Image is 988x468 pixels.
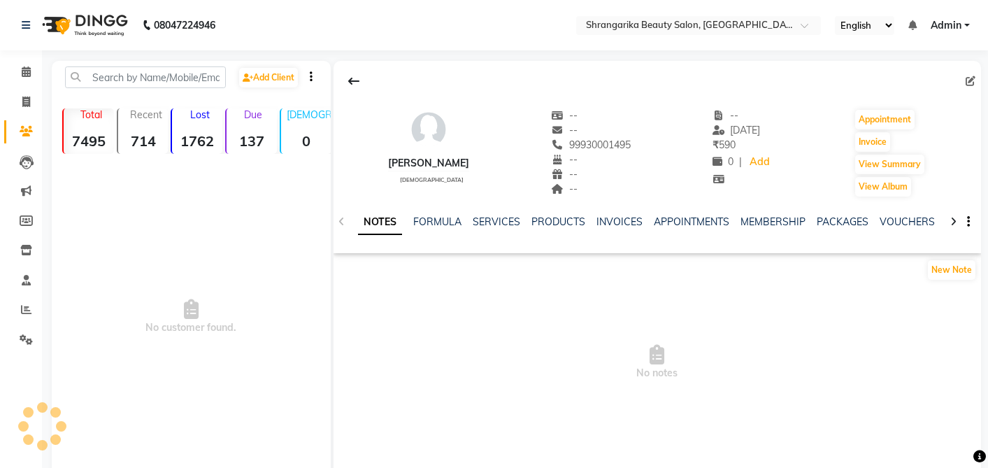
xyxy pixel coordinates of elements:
span: 590 [713,139,736,151]
button: New Note [928,260,975,280]
span: | [739,155,742,169]
span: 0 [713,155,733,168]
span: -- [713,109,739,122]
a: Add Client [239,68,298,87]
button: View Album [855,177,911,197]
b: 08047224946 [154,6,215,45]
span: Admin [931,18,961,33]
span: -- [551,109,578,122]
p: Due [229,108,277,121]
p: Lost [178,108,222,121]
div: Back to Client [339,68,368,94]
button: View Summary [855,155,924,174]
p: [DEMOGRAPHIC_DATA] [287,108,331,121]
strong: 1762 [172,132,222,150]
button: Invoice [855,132,890,152]
strong: 7495 [64,132,114,150]
a: PACKAGES [817,215,868,228]
a: PRODUCTS [531,215,585,228]
span: No notes [334,292,981,432]
a: SERVICES [473,215,520,228]
p: Recent [124,108,169,121]
span: [DEMOGRAPHIC_DATA] [400,176,464,183]
strong: 137 [227,132,277,150]
span: -- [551,124,578,136]
strong: 714 [118,132,169,150]
strong: 0 [281,132,331,150]
div: [PERSON_NAME] [388,156,469,171]
span: -- [551,153,578,166]
input: Search by Name/Mobile/Email/Code [65,66,226,88]
a: MEMBERSHIP [740,215,806,228]
span: 99930001495 [551,139,631,151]
span: ₹ [713,139,719,151]
p: Total [69,108,114,121]
img: avatar [408,108,450,150]
span: -- [551,168,578,180]
a: FORMULA [413,215,461,228]
img: logo [36,6,131,45]
span: -- [551,183,578,195]
a: Add [747,153,772,172]
a: INVOICES [596,215,643,228]
button: Appointment [855,110,915,129]
span: [DATE] [713,124,761,136]
a: APPOINTMENTS [654,215,729,228]
a: VOUCHERS [880,215,935,228]
a: NOTES [358,210,402,235]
